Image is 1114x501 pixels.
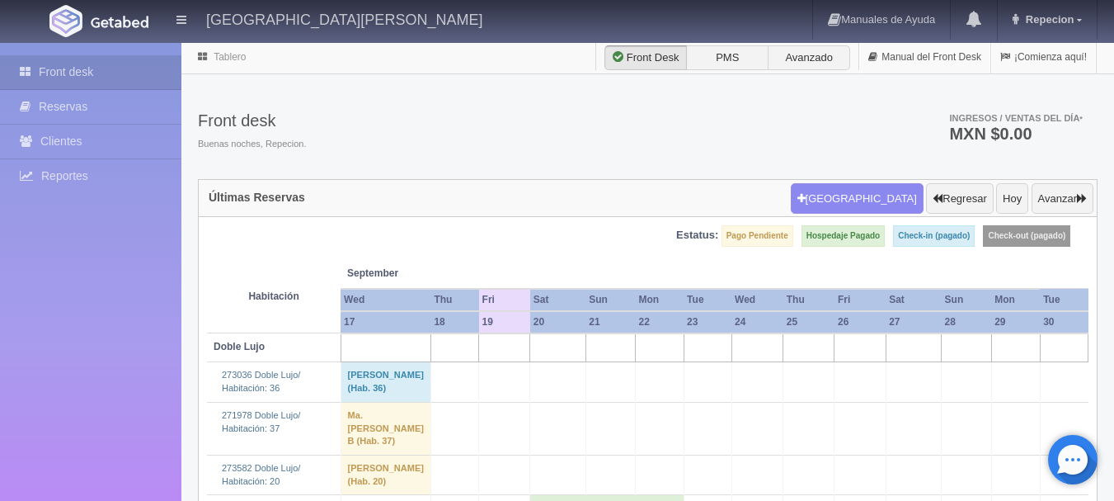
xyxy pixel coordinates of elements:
th: Thu [430,289,478,311]
h3: Front desk [198,111,306,130]
a: ¡Comienza aquí! [991,41,1096,73]
td: Ma. [PERSON_NAME] B (Hab. 37) [341,402,430,455]
b: Doble Lujo [214,341,265,352]
button: Regresar [926,183,993,215]
th: Mon [635,289,684,311]
th: Tue [684,289,731,311]
span: Buenas noches, Repecion. [198,138,306,151]
td: [PERSON_NAME] (Hab. 36) [341,362,430,402]
th: Fri [834,289,886,311]
th: 25 [783,311,834,333]
th: 18 [430,311,478,333]
label: Hospedaje Pagado [801,225,885,247]
img: Getabed [49,5,82,37]
th: Mon [991,289,1040,311]
span: Repecion [1022,13,1074,26]
th: 22 [635,311,684,333]
th: 26 [834,311,886,333]
a: 271978 Doble Lujo/Habitación: 37 [222,410,300,433]
h3: MXN $0.00 [949,125,1083,142]
th: Sat [530,289,585,311]
th: Fri [479,289,530,311]
button: Avanzar [1032,183,1093,215]
label: Pago Pendiente [722,225,793,247]
label: Check-in (pagado) [893,225,975,247]
label: Estatus: [676,228,718,243]
th: Sat [886,289,941,311]
th: 28 [942,311,992,333]
a: 273582 Doble Lujo/Habitación: 20 [222,463,300,486]
span: September [347,267,472,281]
a: Manual del Front Desk [859,41,990,73]
th: 24 [731,311,783,333]
a: Tablero [214,51,246,63]
th: Wed [341,289,430,311]
span: Ingresos / Ventas del día [949,113,1083,123]
th: 29 [991,311,1040,333]
a: 273036 Doble Lujo/Habitación: 36 [222,370,300,393]
th: 27 [886,311,941,333]
th: Sun [585,289,635,311]
td: [PERSON_NAME] (Hab. 20) [341,455,430,494]
th: 21 [585,311,635,333]
th: Sun [942,289,992,311]
th: 17 [341,311,430,333]
h4: Últimas Reservas [209,191,305,204]
button: Hoy [996,183,1028,215]
th: 20 [530,311,585,333]
label: Front Desk [604,45,687,70]
th: Thu [783,289,834,311]
label: Avanzado [768,45,850,70]
th: Wed [731,289,783,311]
img: Getabed [91,16,148,28]
label: PMS [686,45,769,70]
strong: Habitación [248,291,298,302]
th: Tue [1040,289,1088,311]
th: 19 [479,311,530,333]
th: 23 [684,311,731,333]
button: [GEOGRAPHIC_DATA] [791,183,924,215]
label: Check-out (pagado) [983,225,1070,247]
h4: [GEOGRAPHIC_DATA][PERSON_NAME] [206,8,482,29]
th: 30 [1040,311,1088,333]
